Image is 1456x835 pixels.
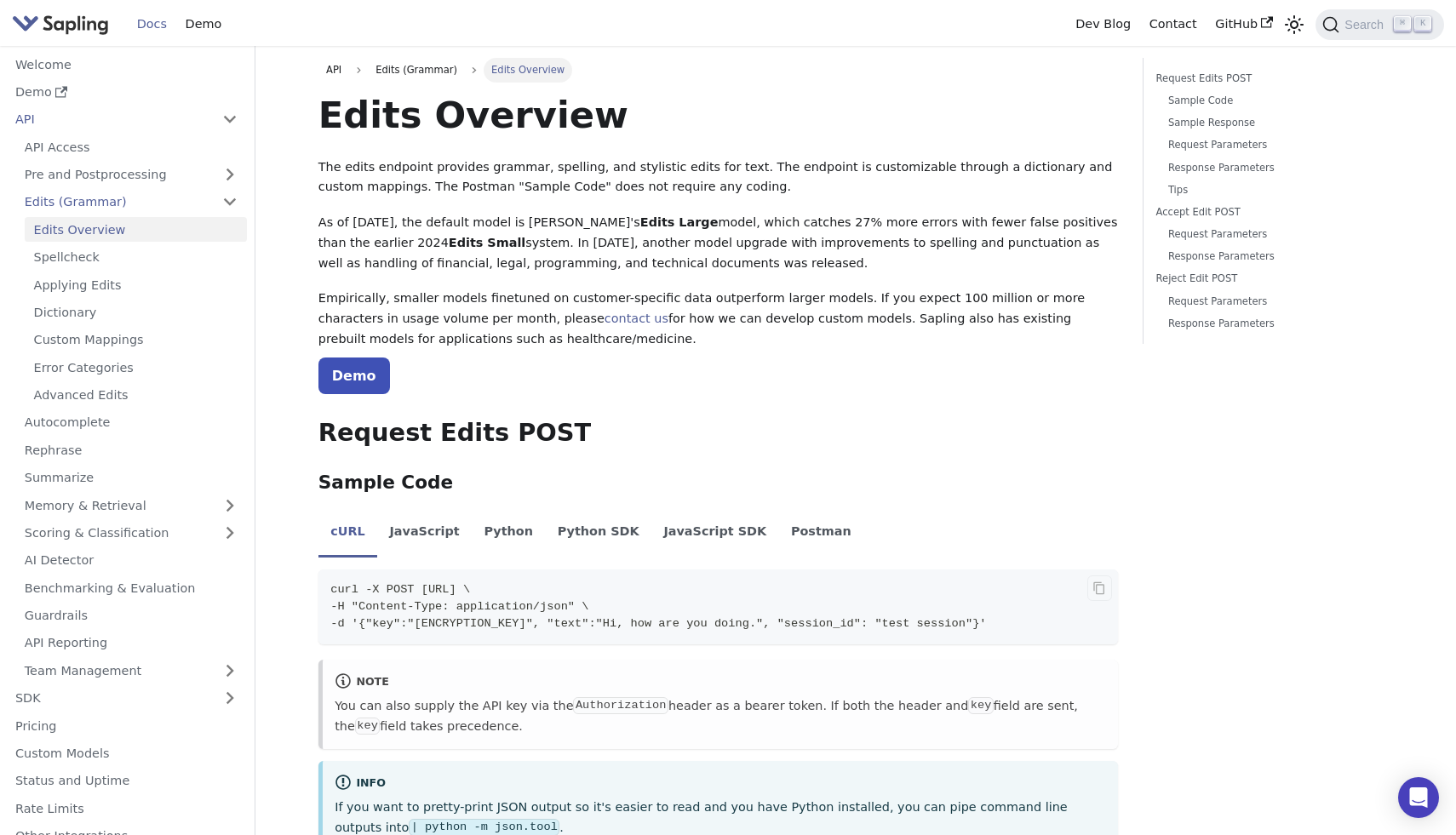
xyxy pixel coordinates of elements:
[1168,226,1381,243] a: Request Parameters
[25,355,247,380] a: Error Categories
[15,134,247,159] a: API Access
[1156,71,1387,87] a: Request Edits POST
[1398,777,1439,818] div: Open Intercom Messenger
[318,510,377,558] li: cURL
[640,215,719,229] strong: Edits Large
[15,521,247,546] a: Scoring & Classification
[176,11,231,37] a: Demo
[318,157,1119,198] p: The edits endpoint provides grammar, spelling, and stylistic edits for text. The endpoint is cust...
[1414,16,1431,31] kbd: K
[12,12,109,37] img: Sapling.ai
[15,493,247,518] a: Memory & Retrieval
[1206,11,1281,37] a: GitHub
[6,52,247,77] a: Welcome
[326,64,341,76] span: API
[25,383,247,408] a: Advanced Edits
[15,658,247,683] a: Team Management
[377,510,472,558] li: JavaScript
[449,236,525,249] strong: Edits Small
[213,107,247,132] button: Collapse sidebar category 'API'
[472,510,545,558] li: Python
[25,272,247,297] a: Applying Edits
[368,58,465,82] span: Edits (Grammar)
[335,696,1106,737] p: You can also supply the API key via the header as a bearer token. If both the header and field ar...
[1316,9,1443,40] button: Search (Command+K)
[15,190,247,214] a: Edits (Grammar)
[15,466,247,490] a: Summarize
[1156,204,1387,220] a: Accept Edit POST
[1168,182,1381,198] a: Tips
[573,697,668,714] code: Authorization
[779,510,864,558] li: Postman
[1282,12,1307,37] button: Switch between dark and light mode (currently light mode)
[330,600,588,613] span: -H "Content-Type: application/json" \
[15,575,247,600] a: Benchmarking & Evaluation
[1168,316,1381,332] a: Response Parameters
[651,510,779,558] li: JavaScript SDK
[318,289,1119,349] p: Empirically, smaller models finetuned on customer-specific data outperform larger models. If you ...
[318,472,1119,495] h3: Sample Code
[15,603,247,628] a: Guardrails
[12,12,115,37] a: Sapling.ai
[335,774,1106,794] div: info
[968,697,993,714] code: key
[128,11,176,37] a: Docs
[25,217,247,242] a: Edits Overview
[1168,160,1381,176] a: Response Parameters
[318,213,1119,273] p: As of [DATE], the default model is [PERSON_NAME]'s model, which catches 27% more errors with fewe...
[1168,249,1381,265] a: Response Parameters
[6,686,213,711] a: SDK
[318,357,390,394] a: Demo
[335,672,1106,693] div: note
[318,418,1119,449] h2: Request Edits POST
[6,80,247,105] a: Demo
[15,548,247,573] a: AI Detector
[213,686,247,711] button: Expand sidebar category 'SDK'
[6,713,247,738] a: Pricing
[1066,11,1139,37] a: Dev Blog
[1168,93,1381,109] a: Sample Code
[1156,271,1387,287] a: Reject Edit POST
[15,410,247,435] a: Autocomplete
[15,631,247,655] a: API Reporting
[6,741,247,766] a: Custom Models
[1339,18,1394,31] span: Search
[330,617,986,630] span: -d '{"key":"[ENCRYPTION_KEY]", "text":"Hi, how are you doing.", "session_id": "test session"}'
[330,583,470,596] span: curl -X POST [URL] \
[1168,115,1381,131] a: Sample Response
[355,718,380,735] code: key
[6,769,247,793] a: Status and Uptime
[1168,137,1381,153] a: Request Parameters
[25,300,247,325] a: Dictionary
[1140,11,1207,37] a: Contact
[484,58,573,82] span: Edits Overview
[6,107,213,132] a: API
[15,163,247,187] a: Pre and Postprocessing
[1087,575,1113,601] button: Copy code to clipboard
[25,245,247,270] a: Spellcheck
[318,58,1119,82] nav: Breadcrumbs
[6,796,247,821] a: Rate Limits
[318,58,350,82] a: API
[545,510,651,558] li: Python SDK
[318,92,1119,138] h1: Edits Overview
[15,438,247,462] a: Rephrase
[25,328,247,352] a: Custom Mappings
[605,312,668,325] a: contact us
[1394,16,1411,31] kbd: ⌘
[1168,294,1381,310] a: Request Parameters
